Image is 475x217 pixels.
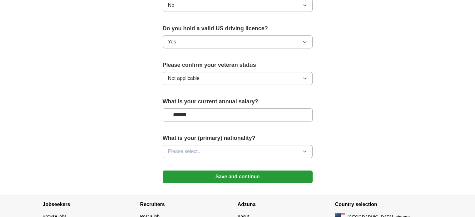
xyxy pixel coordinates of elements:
button: Not applicable [163,72,313,85]
h4: Country selection [335,196,433,213]
label: Please confirm your veteran status [163,61,313,69]
label: What is your (primary) nationality? [163,134,313,142]
span: No [168,2,174,9]
button: Save and continue [163,170,313,183]
span: Not applicable [168,75,200,82]
button: Please select... [163,145,313,158]
span: Yes [168,38,176,46]
label: Do you hold a valid US driving licence? [163,24,313,33]
span: Please select... [168,148,202,155]
button: Yes [163,35,313,48]
label: What is your current annual salary? [163,97,313,106]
